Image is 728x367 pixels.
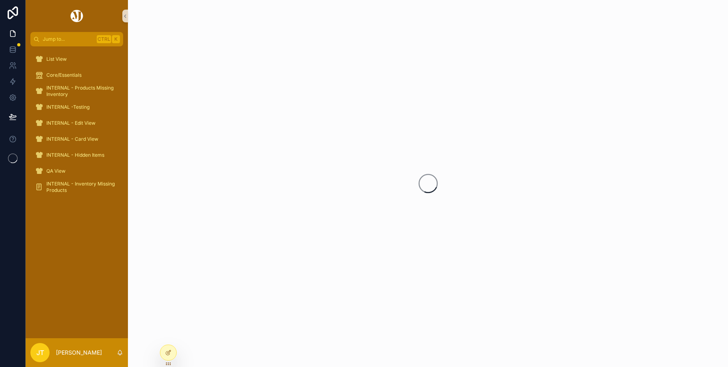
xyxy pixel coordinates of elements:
span: INTERNAL -Testing [46,104,90,110]
a: INTERNAL - Products Missing Inventory [30,84,123,98]
a: INTERNAL - Card View [30,132,123,146]
a: INTERNAL -Testing [30,100,123,114]
p: [PERSON_NAME] [56,349,102,357]
span: Core/Essentials [46,72,82,78]
a: INTERNAL - Edit View [30,116,123,130]
span: INTERNAL - Card View [46,136,98,142]
button: Jump to...CtrlK [30,32,123,46]
span: K [113,36,119,42]
span: INTERNAL - Inventory Missing Products [46,181,115,193]
div: scrollable content [26,46,128,205]
span: INTERNAL - Edit View [46,120,96,126]
span: JT [36,348,44,357]
img: App logo [69,10,84,22]
a: INTERNAL - Inventory Missing Products [30,180,123,194]
span: INTERNAL - Hidden Items [46,152,104,158]
span: QA View [46,168,66,174]
a: INTERNAL - Hidden Items [30,148,123,162]
span: Jump to... [43,36,94,42]
a: Core/Essentials [30,68,123,82]
a: List View [30,52,123,66]
span: List View [46,56,67,62]
span: Ctrl [97,35,111,43]
span: INTERNAL - Products Missing Inventory [46,85,115,98]
a: QA View [30,164,123,178]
